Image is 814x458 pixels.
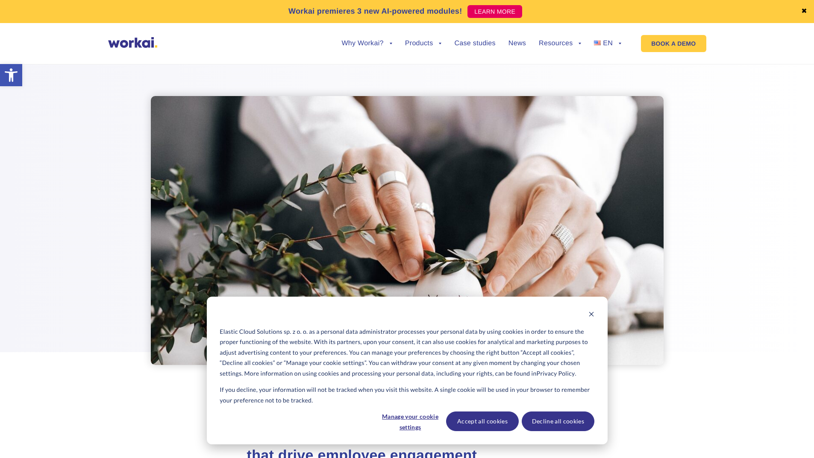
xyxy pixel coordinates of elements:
[537,368,575,379] a: Privacy Policy
[220,385,594,405] p: If you decline, your information will not be tracked when you visit this website. A single cookie...
[539,40,581,47] a: Resources
[508,40,526,47] a: News
[207,297,608,444] div: Cookie banner
[405,40,442,47] a: Products
[603,40,613,47] span: EN
[641,35,706,52] a: BOOK A DEMO
[454,40,495,47] a: Case studies
[341,40,392,47] a: Why Workai?
[220,327,594,379] p: Elastic Cloud Solutions sp. z o. o. as a personal data administrator processes your personal data...
[588,310,594,321] button: Dismiss cookie banner
[594,40,621,47] a: EN
[377,411,443,431] button: Manage your cookie settings
[801,8,807,15] a: ✖
[446,411,519,431] button: Accept all cookies
[522,411,594,431] button: Decline all cookies
[288,6,462,17] p: Workai premieres 3 new AI-powered modules!
[467,5,522,18] a: LEARN MORE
